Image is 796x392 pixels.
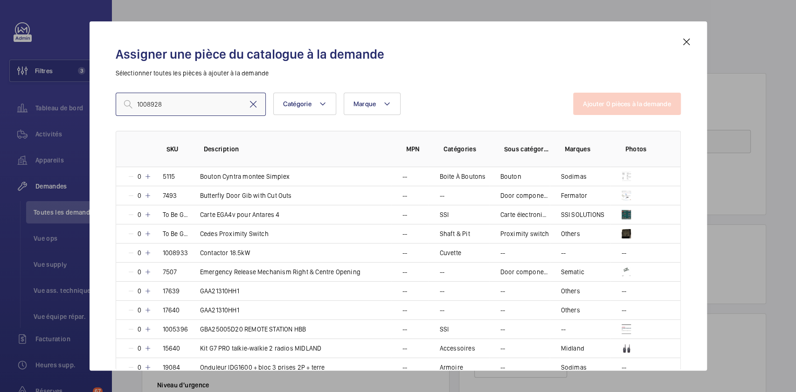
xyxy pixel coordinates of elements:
p: -- [561,324,566,334]
p: 17639 [163,286,180,296]
p: -- [402,267,407,277]
p: 0 [135,172,144,181]
p: 15640 [163,344,180,353]
p: Description [204,144,391,154]
p: Proximity switch [500,229,549,238]
img: tAslpmMaGVarH-ItsnIgCEYEQz4qM11pPSp5BVkrO3V6mnZg.png [622,324,631,334]
img: kk3TmbOYGquXUPLvN6SdosqAc-8_aV5Jaaivo0a5V83nLE68.png [622,344,631,353]
p: MPN [406,144,429,154]
p: 0 [135,305,144,315]
p: Others [561,286,580,296]
img: 5O8BYpR-rheKcKMWv498QdRmVVCFLkcR-0rVq8VlFK5iaEb5.png [622,191,631,200]
p: Others [561,305,580,315]
p: Accessoires [440,344,475,353]
p: Kit G7 PRO talkie-walkie 2 radios MIDLAND [200,344,321,353]
p: 0 [135,191,144,200]
p: SSI [440,210,449,219]
p: -- [440,191,444,200]
p: Catégories [443,144,489,154]
p: 1008933 [163,248,188,257]
p: -- [440,286,444,296]
p: Fermator [561,191,587,200]
p: -- [622,248,626,257]
p: Armoire [440,363,463,372]
p: -- [440,267,444,277]
p: 0 [135,229,144,238]
p: 0 [135,210,144,219]
p: Cedes Proximity Switch [200,229,269,238]
p: Photos [625,144,662,154]
p: -- [622,305,626,315]
p: -- [561,248,566,257]
p: Sodimas [561,363,587,372]
p: SKU [166,144,189,154]
p: Sous catégories [504,144,550,154]
p: Cuvette [440,248,461,257]
p: Door components [500,267,550,277]
p: -- [500,286,505,296]
p: Contactor 18.5kW [200,248,250,257]
p: -- [402,191,407,200]
p: -- [402,229,407,238]
p: -- [500,305,505,315]
p: -- [500,324,505,334]
img: h6SP9JDxqz0TF0uNc_qScYnGn9iDrft9w6giWp_-A4GSVAru.png [622,229,631,238]
p: -- [402,210,407,219]
p: Butterfly Door Gib with Cut Outs [200,191,292,200]
p: Carte électronique [500,210,550,219]
img: g3a49nfdYcSuQfseZNAG9Il-olRDJnLUGo71PhoUjj9uzZrS.png [622,172,631,181]
p: 0 [135,363,144,372]
p: -- [500,344,505,353]
p: GBA25005D20 REMOTE STATION HBB [200,324,306,334]
p: To Be Generated [163,229,189,238]
p: Sematic [561,267,584,277]
p: -- [622,286,626,296]
p: SSI SOLUTIONS [561,210,604,219]
p: Bouton [500,172,521,181]
p: Carte EGA4v pour Antares 4 [200,210,280,219]
h2: Assigner une pièce du catalogue à la demande [116,46,681,63]
p: Others [561,229,580,238]
p: -- [402,248,407,257]
span: Catégorie [283,100,311,108]
p: Emergency Release Mechanism Right & Centre Opening [200,267,360,277]
input: Find a part [116,93,266,116]
button: Catégorie [273,93,336,115]
p: Sélectionner toutes les pièces à ajouter à la demande [116,68,681,78]
p: SSI [440,324,449,334]
p: 0 [135,344,144,353]
span: Marque [353,100,376,108]
p: Marques [565,144,610,154]
p: 1005396 [163,324,188,334]
p: 7507 [163,267,177,277]
p: 7493 [163,191,177,200]
p: -- [500,363,505,372]
p: GAA21310HH1 [200,305,239,315]
button: Marque [344,93,401,115]
p: -- [402,324,407,334]
p: -- [622,363,626,372]
p: Midland [561,344,584,353]
p: Onduleur IDG1600 + bloc 3 prises 2P + terre [200,363,325,372]
img: iDiDZI9L968JTgxBhqAA3GXtu6eyozIi-QdPokduLd3zVz3_.jpeg [622,267,631,277]
p: Boite À Boutons [440,172,486,181]
p: Sodimas [561,172,587,181]
p: -- [402,286,407,296]
p: 19084 [163,363,180,372]
p: -- [402,344,407,353]
p: -- [440,305,444,315]
p: 0 [135,324,144,334]
p: Bouton Cyntra montee Simplex [200,172,290,181]
img: CJZ0Zc2bG8man2BcogYjG4QBt03muVoJM3XzIlbM4XRvMfr7.png [622,210,631,219]
button: Ajouter 0 pièces à la demande [573,93,680,115]
p: -- [402,305,407,315]
p: 0 [135,286,144,296]
p: 0 [135,267,144,277]
p: 17640 [163,305,180,315]
p: -- [402,363,407,372]
p: GAA21310HH1 [200,286,239,296]
p: 0 [135,248,144,257]
p: 5115 [163,172,175,181]
p: Door components [500,191,550,200]
p: Shaft & Pit [440,229,470,238]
